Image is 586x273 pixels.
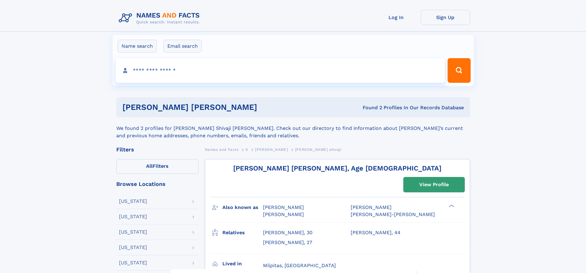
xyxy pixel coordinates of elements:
[222,227,263,238] h3: Relatives
[263,263,336,268] span: Milpitas, [GEOGRAPHIC_DATA]
[116,10,205,26] img: Logo Names and Facts
[146,163,153,169] span: All
[122,103,310,111] h1: [PERSON_NAME] [PERSON_NAME]
[222,202,263,213] h3: Also known as
[119,214,147,219] div: [US_STATE]
[116,58,445,83] input: search input
[233,164,441,172] a: [PERSON_NAME] [PERSON_NAME], Age [DEMOGRAPHIC_DATA]
[205,146,239,153] a: Names and Facts
[116,159,199,174] label: Filters
[255,147,288,152] span: [PERSON_NAME]
[222,259,263,269] h3: Lived in
[116,181,199,187] div: Browse Locations
[448,58,470,83] button: Search Button
[119,199,147,204] div: [US_STATE]
[372,10,421,25] a: Log In
[421,10,470,25] a: Sign Up
[351,211,435,217] span: [PERSON_NAME]-[PERSON_NAME]
[255,146,288,153] a: [PERSON_NAME]
[310,104,464,111] div: Found 2 Profiles In Our Records Database
[245,147,248,152] span: S
[351,204,392,210] span: [PERSON_NAME]
[119,230,147,235] div: [US_STATE]
[404,177,464,192] a: View Profile
[263,229,313,236] a: [PERSON_NAME], 30
[263,211,304,217] span: [PERSON_NAME]
[116,147,199,152] div: Filters
[245,146,248,153] a: S
[295,147,341,152] span: [PERSON_NAME] shivaji
[351,229,401,236] a: [PERSON_NAME], 44
[119,245,147,250] div: [US_STATE]
[119,260,147,265] div: [US_STATE]
[419,178,449,192] div: View Profile
[263,204,304,210] span: [PERSON_NAME]
[118,40,157,53] label: Name search
[163,40,202,53] label: Email search
[263,239,312,246] a: [PERSON_NAME], 27
[116,117,470,139] div: We found 2 profiles for [PERSON_NAME] Shivaji [PERSON_NAME]. Check out our directory to find info...
[447,204,455,208] div: ❯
